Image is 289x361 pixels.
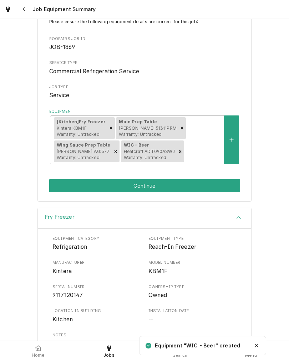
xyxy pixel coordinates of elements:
span: Refrigeration [52,243,87,250]
span: Jobs [103,352,115,358]
div: Button Group [49,179,240,192]
span: [PERSON_NAME] 51311PRM Warranty: Untracked [119,125,177,137]
a: Jobs [74,342,144,360]
div: Accordion Header [38,208,251,228]
span: Serial Number [52,284,141,290]
div: Remove [object Object] [178,117,186,139]
span: Location in Building [52,308,141,314]
h3: Fry Freezer [45,214,75,221]
button: Navigate back [17,3,30,16]
span: Equipment Category [52,236,141,242]
div: Equipment Type [148,236,237,251]
span: Owned [148,292,167,298]
span: Manufacturer [52,260,141,266]
span: KBM1F [148,268,168,275]
a: Go to Jobs [1,3,14,16]
strong: Wing Sauce Prep Table [57,142,110,148]
span: Ownership Type [148,284,237,290]
span: Kintera [52,268,72,275]
button: Accordion Details Expand Trigger [38,208,251,228]
span: Heatcraft ADT090ASWJ Warranty: Untracked [124,149,175,160]
div: Roopairs Job ID [49,36,240,51]
span: Kintera KBM1F Warranty: Untracked [57,125,100,137]
span: -- [148,316,153,323]
span: Job Type [49,91,240,100]
div: Job Equipment Summary [49,19,240,164]
span: 9117120147 [52,292,83,298]
span: Service [49,92,70,99]
div: Installation Date [148,308,237,323]
div: Equipment "WIC - Beer" created [155,342,241,349]
span: Roopairs Job ID [49,36,240,42]
a: Home [3,342,73,360]
strong: Main Prep Table [119,119,157,124]
div: Remove [object Object] [112,140,120,163]
span: Service Type [49,60,240,66]
span: Installation Date [148,308,237,314]
span: Model Number [148,260,237,266]
span: Equipment Type [148,236,237,242]
span: Job Equipment Summary [30,6,96,13]
span: Menu [245,352,257,358]
div: Manufacturer [52,260,141,275]
span: Kitchen [52,316,73,323]
div: Location in Building [52,308,141,323]
div: Notes [52,332,237,348]
span: Equipment Type [148,243,237,251]
svg: Create New Equipment [229,137,234,142]
div: Service Type [49,60,240,75]
div: Job Type [49,84,240,100]
span: Job Type [49,84,240,90]
button: Create New Equipment [224,115,239,164]
div: Button Group Row [49,179,240,192]
button: Continue [49,179,240,192]
div: Equipment Category [52,236,141,251]
span: [PERSON_NAME] 9305-7 Warranty: Untracked [57,149,110,160]
strong: [Kitchen] Fry Freezer [57,119,106,124]
span: JOB-1869 [49,44,75,50]
div: Model Number [148,260,237,275]
span: Manufacturer [52,267,141,276]
div: Remove [object Object] [176,140,184,163]
span: Reach-In Freezer [148,243,197,250]
span: Model Number [148,267,237,276]
span: Home [32,352,45,358]
span: Commercial Refrigeration Service [49,68,140,75]
span: Serial Number [52,291,141,300]
span: Ownership Type [148,291,237,300]
span: Location in Building [52,315,141,324]
p: Please ensure the following equipment details are correct for this job: [49,19,240,25]
div: Ownership Type [148,284,237,300]
span: Notes [52,332,237,338]
div: Equipment [49,109,240,164]
span: Roopairs Job ID [49,43,240,51]
div: Serial Number [52,284,141,300]
span: Search [173,352,188,358]
span: Notes [52,339,237,348]
span: Service Type [49,67,240,76]
label: Equipment [49,109,240,114]
strong: WIC - Beer [124,142,149,148]
span: Equipment Category [52,243,141,251]
span: Installation Date [148,315,237,324]
div: Remove [object Object] [107,117,115,139]
span: -- [52,340,57,347]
